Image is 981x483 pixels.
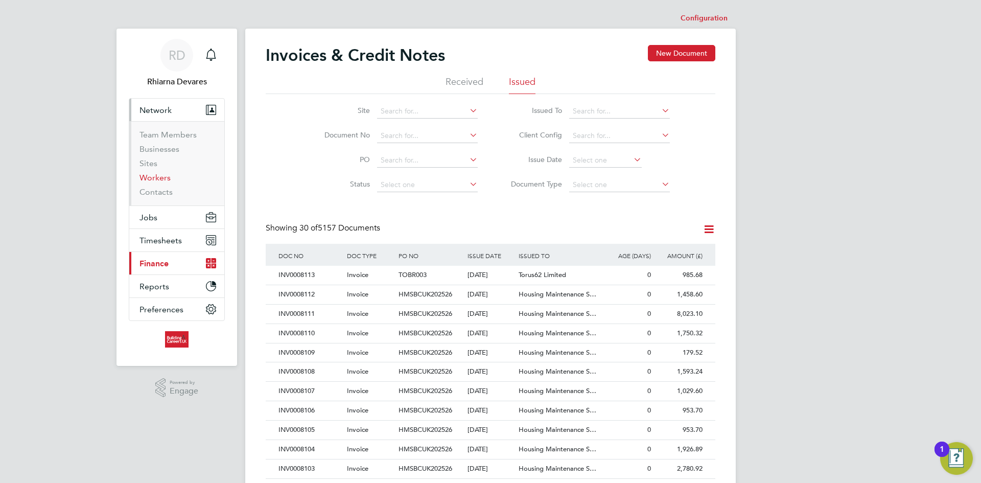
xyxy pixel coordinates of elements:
div: [DATE] [465,266,517,285]
label: Client Config [503,130,562,140]
button: Jobs [129,206,224,228]
span: Housing Maintenance S… [519,329,596,337]
span: HMSBCUK202526 [399,309,452,318]
div: 1,458.60 [653,285,705,304]
div: 953.70 [653,421,705,440]
span: Housing Maintenance S… [519,425,596,434]
div: Network [129,121,224,205]
div: Showing [266,223,382,234]
span: Invoice [347,329,368,337]
div: DOC TYPE [344,244,396,267]
div: ISSUE DATE [465,244,517,267]
button: New Document [648,45,715,61]
span: Housing Maintenance S… [519,367,596,376]
div: [DATE] [465,459,517,478]
div: INV0008104 [276,440,344,459]
div: [DATE] [465,362,517,381]
a: Powered byEngage [155,378,199,398]
span: Invoice [347,290,368,298]
span: 0 [647,348,651,357]
span: HMSBCUK202526 [399,445,452,453]
div: [DATE] [465,305,517,324]
div: [DATE] [465,401,517,420]
div: INV0008108 [276,362,344,381]
span: Preferences [139,305,183,314]
span: HMSBCUK202526 [399,329,452,337]
label: Issued To [503,106,562,115]
span: Housing Maintenance S… [519,445,596,453]
span: Housing Maintenance S… [519,406,596,415]
span: Invoice [347,367,368,376]
span: 0 [647,425,651,434]
span: Housing Maintenance S… [519,386,596,395]
span: Housing Maintenance S… [519,348,596,357]
input: Select one [569,153,642,168]
a: Team Members [139,130,197,140]
div: INV0008109 [276,343,344,362]
span: 0 [647,270,651,279]
span: HMSBCUK202526 [399,464,452,473]
div: INV0008105 [276,421,344,440]
div: INV0008111 [276,305,344,324]
span: Powered by [170,378,198,387]
label: PO [311,155,370,164]
div: [DATE] [465,324,517,343]
a: Contacts [139,187,173,197]
span: 0 [647,290,651,298]
a: Sites [139,158,157,168]
span: Housing Maintenance S… [519,290,596,298]
div: 1,750.32 [653,324,705,343]
div: [DATE] [465,382,517,401]
input: Search for... [377,104,478,119]
div: ISSUED TO [516,244,602,267]
input: Select one [377,178,478,192]
div: PO NO [396,244,464,267]
div: DOC NO [276,244,344,267]
input: Search for... [569,104,670,119]
div: 1,593.24 [653,362,705,381]
div: 953.70 [653,401,705,420]
span: 5157 Documents [299,223,380,233]
span: Invoice [347,406,368,415]
span: Finance [139,259,169,268]
button: Timesheets [129,229,224,251]
div: INV0008103 [276,459,344,478]
div: 1,926.89 [653,440,705,459]
nav: Main navigation [116,29,237,366]
div: INV0008113 [276,266,344,285]
span: 0 [647,329,651,337]
label: Status [311,179,370,189]
a: RDRhiarna Devares [129,39,225,88]
button: Finance [129,252,224,274]
div: AGE (DAYS) [602,244,653,267]
span: Network [139,105,172,115]
a: Workers [139,173,171,182]
input: Select one [569,178,670,192]
div: 1 [940,449,944,463]
span: HMSBCUK202526 [399,290,452,298]
label: Document No [311,130,370,140]
span: 0 [647,445,651,453]
span: 30 of [299,223,318,233]
span: Invoice [347,386,368,395]
span: Invoice [347,309,368,318]
span: Reports [139,282,169,291]
span: Housing Maintenance S… [519,309,596,318]
div: [DATE] [465,343,517,362]
span: RD [169,49,185,62]
label: Site [311,106,370,115]
span: Invoice [347,464,368,473]
span: Invoice [347,348,368,357]
div: INV0008106 [276,401,344,420]
span: Invoice [347,425,368,434]
span: HMSBCUK202526 [399,348,452,357]
span: 0 [647,464,651,473]
button: Network [129,99,224,121]
button: Reports [129,275,224,297]
div: INV0008107 [276,382,344,401]
div: AMOUNT (£) [653,244,705,267]
span: HMSBCUK202526 [399,386,452,395]
div: [DATE] [465,421,517,440]
img: buildingcareersuk-logo-retina.png [165,331,188,348]
label: Issue Date [503,155,562,164]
